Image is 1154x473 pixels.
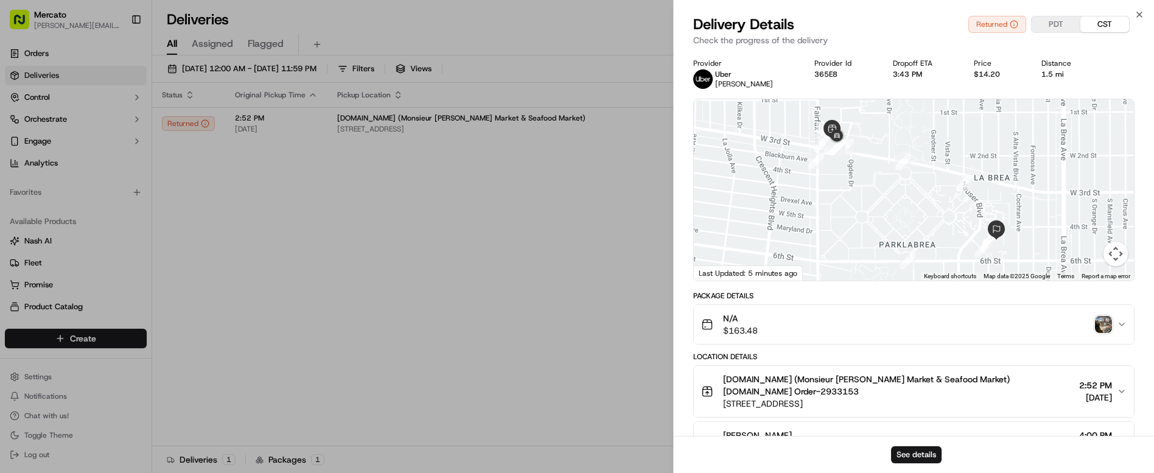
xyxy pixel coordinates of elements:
div: Package Details [693,291,1135,301]
div: 11 [983,229,999,245]
span: 2:52 PM [1079,379,1112,391]
span: [PERSON_NAME] [715,79,773,89]
div: Distance [1041,58,1093,68]
div: $14.20 [974,69,1022,79]
div: Dropoff ETA [893,58,954,68]
div: 8 [974,242,990,258]
div: 24 [829,139,845,155]
a: Powered byPylon [86,157,147,167]
div: 1.5 mi [1041,69,1093,79]
div: 📗 [12,129,22,139]
div: 17 [956,175,972,191]
div: Provider Id [814,58,873,68]
img: Google [697,265,737,281]
a: 💻API Documentation [98,123,200,145]
span: Knowledge Base [24,128,93,140]
img: 1736555255976-a54dd68f-1ca7-489b-9aae-adbdc363a1c4 [12,68,34,89]
div: We're available if you need us! [41,80,154,89]
a: 📗Knowledge Base [7,123,98,145]
div: Provider [693,58,795,68]
div: 22 [830,139,846,155]
button: 365E8 [814,69,838,79]
span: Map data ©2025 Google [984,273,1050,279]
span: [STREET_ADDRESS] [723,398,1074,410]
div: 18 [895,154,911,170]
div: 3:43 PM [893,69,954,79]
div: 1 [814,132,830,148]
div: 7 [900,253,915,269]
a: Open this area in Google Maps (opens a new window) [697,265,737,281]
div: Last Updated: 5 minutes ago [694,265,803,281]
div: Price [974,58,1022,68]
button: PDT [1032,16,1080,32]
button: See details [891,446,942,463]
div: 16 [983,230,999,246]
span: API Documentation [115,128,195,140]
button: CST [1080,16,1129,32]
input: Got a question? Start typing here... [32,30,219,43]
div: 20 [814,136,830,152]
button: [PERSON_NAME]4:00 PM [694,422,1134,461]
div: 💻 [103,129,113,139]
span: Pylon [121,158,147,167]
span: [DATE] [1079,391,1112,404]
button: Start new chat [207,71,222,86]
div: Location Details [693,352,1135,362]
button: Keyboard shortcuts [924,272,976,281]
p: Uber [715,69,773,79]
span: Delivery Details [693,15,794,34]
a: Terms (opens in new tab) [1057,273,1074,279]
span: [DOMAIN_NAME] (Monsieur [PERSON_NAME] Market & Seafood Market) [DOMAIN_NAME] Order-2933153 [723,373,1074,398]
button: Returned [968,16,1026,33]
span: N/A [723,312,758,324]
div: 5 [816,123,832,139]
div: 19 [838,139,854,155]
p: Check the progress of the delivery [693,34,1135,46]
button: [DOMAIN_NAME] (Monsieur [PERSON_NAME] Market & Seafood Market) [DOMAIN_NAME] Order-2933153[STREET... [694,366,1134,417]
span: $163.48 [723,324,758,337]
button: N/A$163.48photo_proof_of_delivery image [694,305,1134,344]
span: [PERSON_NAME] [723,429,792,441]
button: Map camera controls [1103,242,1128,266]
div: 15 [983,229,999,245]
span: 4:00 PM [1079,429,1112,441]
div: Start new chat [41,68,200,80]
div: 9 [981,234,997,250]
img: photo_proof_of_delivery image [1095,316,1112,333]
img: uber-new-logo.jpeg [693,69,713,89]
a: Report a map error [1082,273,1130,279]
div: 6 [808,153,824,169]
